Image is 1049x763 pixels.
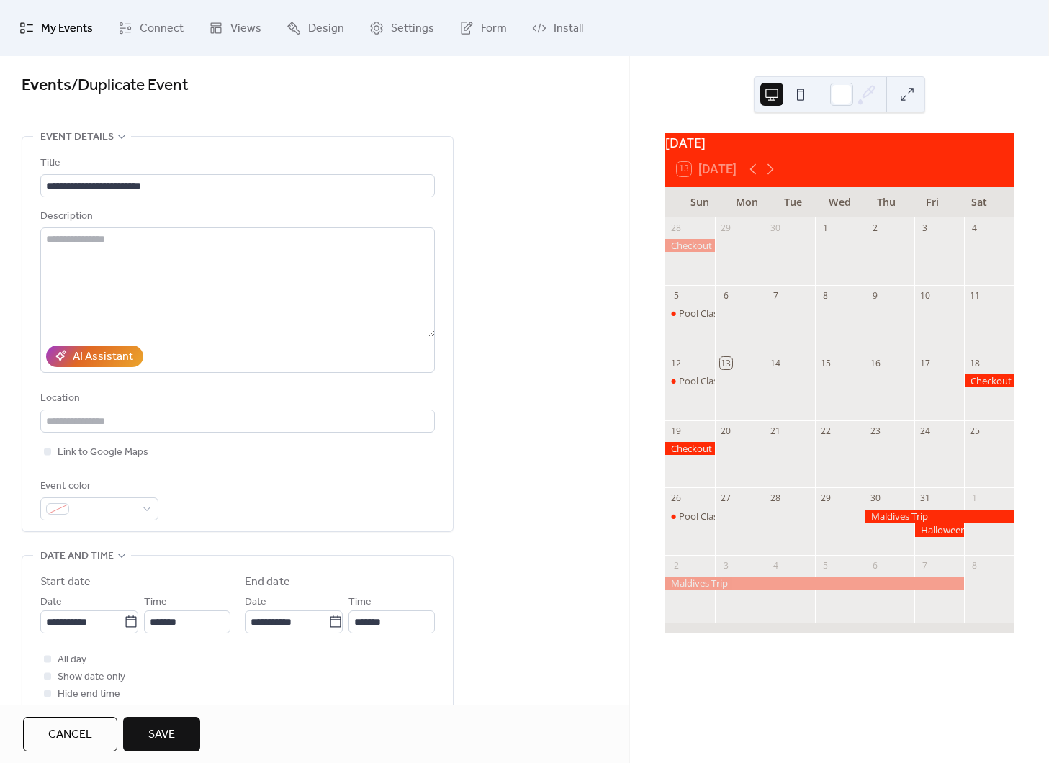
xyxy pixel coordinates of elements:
div: 5 [670,289,683,302]
div: 2 [670,560,683,572]
a: Install [521,6,594,50]
div: 17 [919,357,931,369]
span: Event details [40,129,114,146]
div: 10 [919,289,931,302]
span: Save [148,726,175,744]
div: Pool Class at Penn Charter [679,374,792,387]
div: Thu [863,187,909,217]
span: All day [58,651,86,669]
div: 1 [819,222,832,234]
a: My Events [9,6,104,50]
div: 16 [869,357,881,369]
div: 7 [770,289,782,302]
div: Pool Class at Penn Charter [665,374,715,387]
div: 28 [770,492,782,505]
a: Design [276,6,355,50]
span: Hide end time [58,686,120,703]
span: Cancel [48,726,92,744]
span: Date [40,594,62,611]
span: Date and time [40,548,114,565]
a: Connect [107,6,194,50]
div: 20 [720,425,732,437]
div: Description [40,208,432,225]
div: 13 [720,357,732,369]
div: 8 [819,289,832,302]
div: Wed [816,187,863,217]
div: 30 [869,492,881,505]
div: Pool Class at Penn Charter [665,510,715,523]
button: Cancel [23,717,117,751]
div: Checkout Dive Lake Hydra [964,374,1014,387]
div: 7 [919,560,931,572]
div: 18 [968,357,981,369]
div: Pool Class at Penn Charter [679,307,792,320]
span: Show date only [58,669,125,686]
div: 30 [770,222,782,234]
div: 23 [869,425,881,437]
span: Link to Google Maps [58,444,148,461]
span: Install [554,17,583,40]
div: Tue [770,187,816,217]
div: 14 [770,357,782,369]
div: Title [40,155,432,172]
div: Pool Class at Penn Charter [665,307,715,320]
span: / Duplicate Event [71,70,189,101]
div: Sun [677,187,724,217]
div: End date [245,574,290,591]
span: Connect [140,17,184,40]
a: Views [198,6,272,50]
div: 28 [670,222,683,234]
div: 3 [919,222,931,234]
span: Design [308,17,344,40]
span: Form [481,17,507,40]
div: 6 [869,560,881,572]
div: 4 [770,560,782,572]
div: 29 [720,222,732,234]
div: Start date [40,574,91,591]
span: My Events [41,17,93,40]
div: Mon [724,187,770,217]
div: Halloween [914,523,964,536]
div: 12 [670,357,683,369]
button: AI Assistant [46,346,143,367]
div: 4 [968,222,981,234]
div: Maldives Trip [865,510,1014,523]
div: 11 [968,289,981,302]
div: 19 [670,425,683,437]
div: Checkout Dive Lake Hydra [665,239,715,252]
div: 24 [919,425,931,437]
div: Fri [909,187,956,217]
div: 15 [819,357,832,369]
div: [DATE] [665,133,1014,152]
div: 5 [819,560,832,572]
span: Views [230,17,261,40]
div: 9 [869,289,881,302]
div: Sat [955,187,1002,217]
div: Location [40,390,432,407]
div: 2 [869,222,881,234]
a: Events [22,70,71,101]
span: Time [144,594,167,611]
div: Checkout Dive Lake Hydra [665,442,715,455]
a: Settings [359,6,445,50]
span: Time [348,594,372,611]
button: Save [123,717,200,751]
div: Event color [40,478,156,495]
div: 8 [968,560,981,572]
div: Pool Class at Penn Charter [679,510,792,523]
a: Form [449,6,518,50]
div: 21 [770,425,782,437]
div: 26 [670,492,683,505]
div: Maldives Trip [665,577,964,590]
div: 6 [720,289,732,302]
div: 25 [968,425,981,437]
div: AI Assistant [73,348,133,366]
div: 1 [968,492,981,505]
div: 3 [720,560,732,572]
span: Date [245,594,266,611]
div: 27 [720,492,732,505]
div: 31 [919,492,931,505]
span: Settings [391,17,434,40]
div: 29 [819,492,832,505]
